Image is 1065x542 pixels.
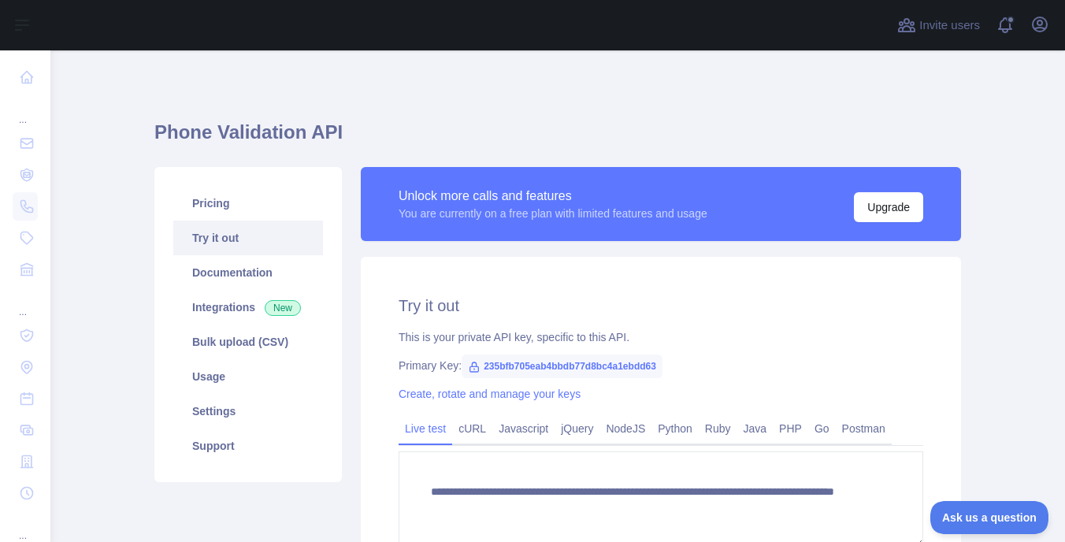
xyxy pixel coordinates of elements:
[399,329,923,345] div: This is your private API key, specific to this API.
[154,120,961,158] h1: Phone Validation API
[462,355,662,378] span: 235bfb705eab4bbdb77d8bc4a1ebdd63
[173,429,323,463] a: Support
[399,187,707,206] div: Unlock more calls and features
[699,416,737,441] a: Ruby
[13,95,38,126] div: ...
[651,416,699,441] a: Python
[919,17,980,35] span: Invite users
[894,13,983,38] button: Invite users
[265,300,301,316] span: New
[173,221,323,255] a: Try it out
[399,358,923,373] div: Primary Key:
[399,388,581,400] a: Create, rotate and manage your keys
[399,295,923,317] h2: Try it out
[492,416,555,441] a: Javascript
[173,186,323,221] a: Pricing
[173,325,323,359] a: Bulk upload (CSV)
[773,416,808,441] a: PHP
[13,510,38,542] div: ...
[808,416,836,441] a: Go
[173,255,323,290] a: Documentation
[737,416,774,441] a: Java
[599,416,651,441] a: NodeJS
[173,359,323,394] a: Usage
[399,416,452,441] a: Live test
[399,206,707,221] div: You are currently on a free plan with limited features and usage
[854,192,923,222] button: Upgrade
[452,416,492,441] a: cURL
[13,287,38,318] div: ...
[555,416,599,441] a: jQuery
[173,290,323,325] a: Integrations New
[836,416,892,441] a: Postman
[930,501,1049,534] iframe: Toggle Customer Support
[173,394,323,429] a: Settings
